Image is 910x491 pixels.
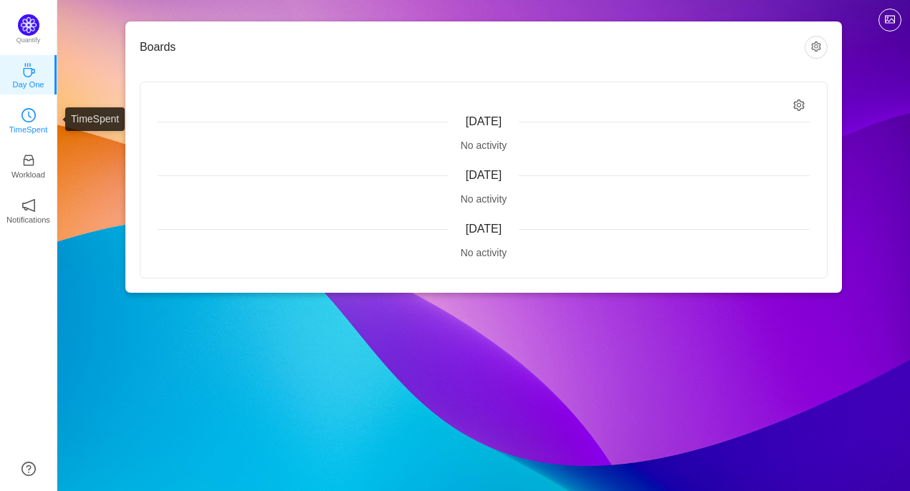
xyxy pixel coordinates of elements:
[12,78,44,91] p: Day One
[793,99,805,112] i: icon: setting
[805,36,828,59] button: icon: setting
[158,192,810,207] div: No activity
[9,123,48,136] p: TimeSpent
[21,112,36,127] a: icon: clock-circleTimeSpent
[18,14,39,36] img: Quantify
[21,203,36,217] a: icon: notificationNotifications
[158,245,810,261] div: No activity
[140,40,805,54] h3: Boards
[158,138,810,153] div: No activity
[21,157,36,172] a: icon: inboxWorkload
[6,213,50,226] p: Notifications
[21,153,36,167] i: icon: inbox
[21,63,36,77] i: icon: coffee
[21,67,36,82] a: icon: coffeeDay One
[466,169,502,181] span: [DATE]
[878,9,901,31] button: icon: picture
[466,223,502,235] span: [DATE]
[16,36,41,46] p: Quantify
[21,198,36,213] i: icon: notification
[466,115,502,127] span: [DATE]
[21,462,36,476] a: icon: question-circle
[11,168,45,181] p: Workload
[21,108,36,122] i: icon: clock-circle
